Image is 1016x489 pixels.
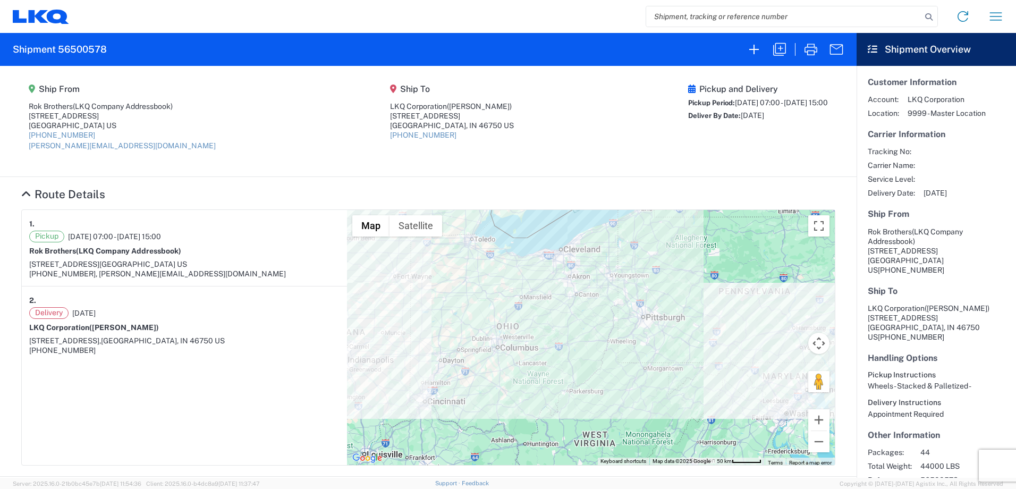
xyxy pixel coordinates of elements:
span: Client: 2025.16.0-b4dc8a9 [146,480,260,487]
h5: Ship From [868,209,1005,219]
a: Support [435,480,462,486]
div: [STREET_ADDRESS] [390,111,514,121]
span: [PHONE_NUMBER] [878,266,944,274]
span: Packages: [868,448,912,457]
span: Reference: [868,475,912,485]
span: [GEOGRAPHIC_DATA] US [99,260,187,268]
div: [GEOGRAPHIC_DATA] US [29,121,216,130]
div: Rok Brothers [29,102,216,111]
span: (LKQ Company Addressbook) [73,102,173,111]
span: Total Weight: [868,461,912,471]
span: Copyright © [DATE]-[DATE] Agistix Inc., All Rights Reserved [840,479,1003,488]
div: Appointment Required [868,409,1005,419]
span: (LKQ Company Addressbook) [868,227,963,246]
strong: 1. [29,217,35,231]
h6: Delivery Instructions [868,398,1005,407]
a: Report a map error [789,460,832,466]
div: [PHONE_NUMBER] [29,345,340,355]
span: Carrier Name: [868,161,915,170]
span: [PHONE_NUMBER] [878,333,944,341]
span: [DATE] [72,308,96,318]
div: [GEOGRAPHIC_DATA], IN 46750 US [390,121,514,130]
button: Drag Pegman onto the map to open Street View [808,371,829,392]
span: [STREET_ADDRESS], [29,336,101,345]
h2: Shipment 56500578 [13,43,107,56]
a: [PHONE_NUMBER] [29,131,95,139]
span: [DATE] 11:37:47 [218,480,260,487]
div: Wheels - Stacked & Palletized - [868,381,1005,391]
span: [DATE] [741,111,764,120]
span: Map data ©2025 Google [653,458,710,464]
address: [GEOGRAPHIC_DATA] US [868,227,1005,275]
span: ([PERSON_NAME]) [925,304,989,313]
span: [DATE] 07:00 - [DATE] 15:00 [735,98,828,107]
h6: Pickup Instructions [868,370,1005,380]
h5: Carrier Information [868,129,1005,139]
a: Hide Details [21,188,105,201]
a: Open this area in Google Maps (opens a new window) [350,451,385,465]
h5: Ship To [390,84,514,94]
div: [STREET_ADDRESS] [29,111,216,121]
span: Delivery [29,307,69,319]
span: ([PERSON_NAME]) [89,323,159,332]
div: [PHONE_NUMBER], [PERSON_NAME][EMAIL_ADDRESS][DOMAIN_NAME] [29,269,340,279]
span: Delivery Date: [868,188,915,198]
h5: Other Information [868,430,1005,440]
a: Feedback [462,480,489,486]
span: (LKQ Company Addressbook) [76,247,181,255]
button: Zoom in [808,409,829,431]
a: Terms [768,460,783,466]
h5: Handling Options [868,353,1005,363]
strong: Rok Brothers [29,247,181,255]
button: Map camera controls [808,333,829,354]
h5: Pickup and Delivery [688,84,828,94]
button: Map Scale: 50 km per 52 pixels [714,458,765,465]
strong: 2. [29,294,36,307]
button: Show satellite imagery [390,215,442,237]
div: LKQ Corporation [390,102,514,111]
span: ([PERSON_NAME]) [447,102,512,111]
span: [DATE] 07:00 - [DATE] 15:00 [68,232,161,241]
span: Pickup [29,231,64,242]
span: Service Level: [868,174,915,184]
span: LKQ Corporation [STREET_ADDRESS] [868,304,989,322]
h5: Ship From [29,84,216,94]
span: Server: 2025.16.0-21b0bc45e7b [13,480,141,487]
address: [GEOGRAPHIC_DATA], IN 46750 US [868,303,1005,342]
span: Account: [868,95,899,104]
img: Google [350,451,385,465]
a: [PERSON_NAME][EMAIL_ADDRESS][DOMAIN_NAME] [29,141,216,150]
h5: Ship To [868,286,1005,296]
span: Tracking No: [868,147,915,156]
strong: LKQ Corporation [29,323,159,332]
span: Deliver By Date: [688,112,741,120]
span: 44 [920,448,1011,457]
span: Location: [868,108,899,118]
span: [STREET_ADDRESS] [868,247,938,255]
span: [DATE] [924,188,947,198]
span: LKQ Corporation [908,95,986,104]
span: Rok Brothers [868,227,912,236]
span: 44000 LBS [920,461,1011,471]
button: Toggle fullscreen view [808,215,829,237]
span: [DATE] 11:54:36 [100,480,141,487]
button: Show street map [352,215,390,237]
span: [GEOGRAPHIC_DATA], IN 46750 US [101,336,225,345]
span: [STREET_ADDRESS] [29,260,99,268]
h5: Customer Information [868,77,1005,87]
header: Shipment Overview [857,33,1016,66]
a: [PHONE_NUMBER] [390,131,456,139]
span: 50 km [717,458,732,464]
span: 56500578 [920,475,1011,485]
button: Keyboard shortcuts [600,458,646,465]
input: Shipment, tracking or reference number [646,6,921,27]
button: Zoom out [808,431,829,452]
span: Pickup Period: [688,99,735,107]
span: 9999 - Master Location [908,108,986,118]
